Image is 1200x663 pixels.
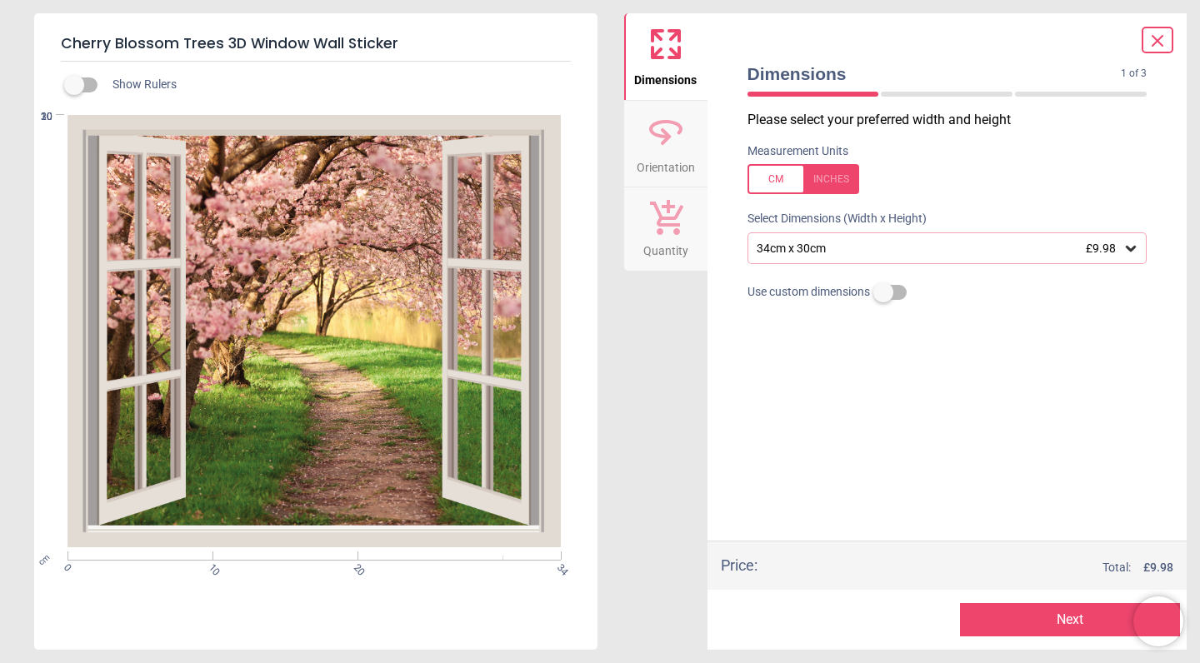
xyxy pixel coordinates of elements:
[1133,596,1183,646] iframe: Brevo live chat
[1150,561,1173,574] span: 9.98
[747,143,848,160] label: Measurement Units
[634,64,697,89] span: Dimensions
[960,603,1180,636] button: Next
[624,101,707,187] button: Orientation
[624,13,707,100] button: Dimensions
[1121,67,1147,81] span: 1 of 3
[637,152,695,177] span: Orientation
[61,27,571,62] h5: Cherry Blossom Trees 3D Window Wall Sticker
[747,111,1161,129] p: Please select your preferred width and height
[782,560,1174,576] div: Total:
[74,75,597,95] div: Show Rulers
[60,561,71,572] span: 0
[755,242,1123,256] div: 34cm x 30cm
[37,552,52,567] span: cm
[747,62,1122,86] span: Dimensions
[205,561,216,572] span: 10
[643,235,688,260] span: Quantity
[747,284,870,301] span: Use custom dimensions
[624,187,707,271] button: Quantity
[721,555,757,576] div: Price :
[350,561,361,572] span: 20
[21,110,52,124] span: 30
[553,561,564,572] span: 34
[1143,560,1173,576] span: £
[1086,242,1116,255] span: £9.98
[734,211,927,227] label: Select Dimensions (Width x Height)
